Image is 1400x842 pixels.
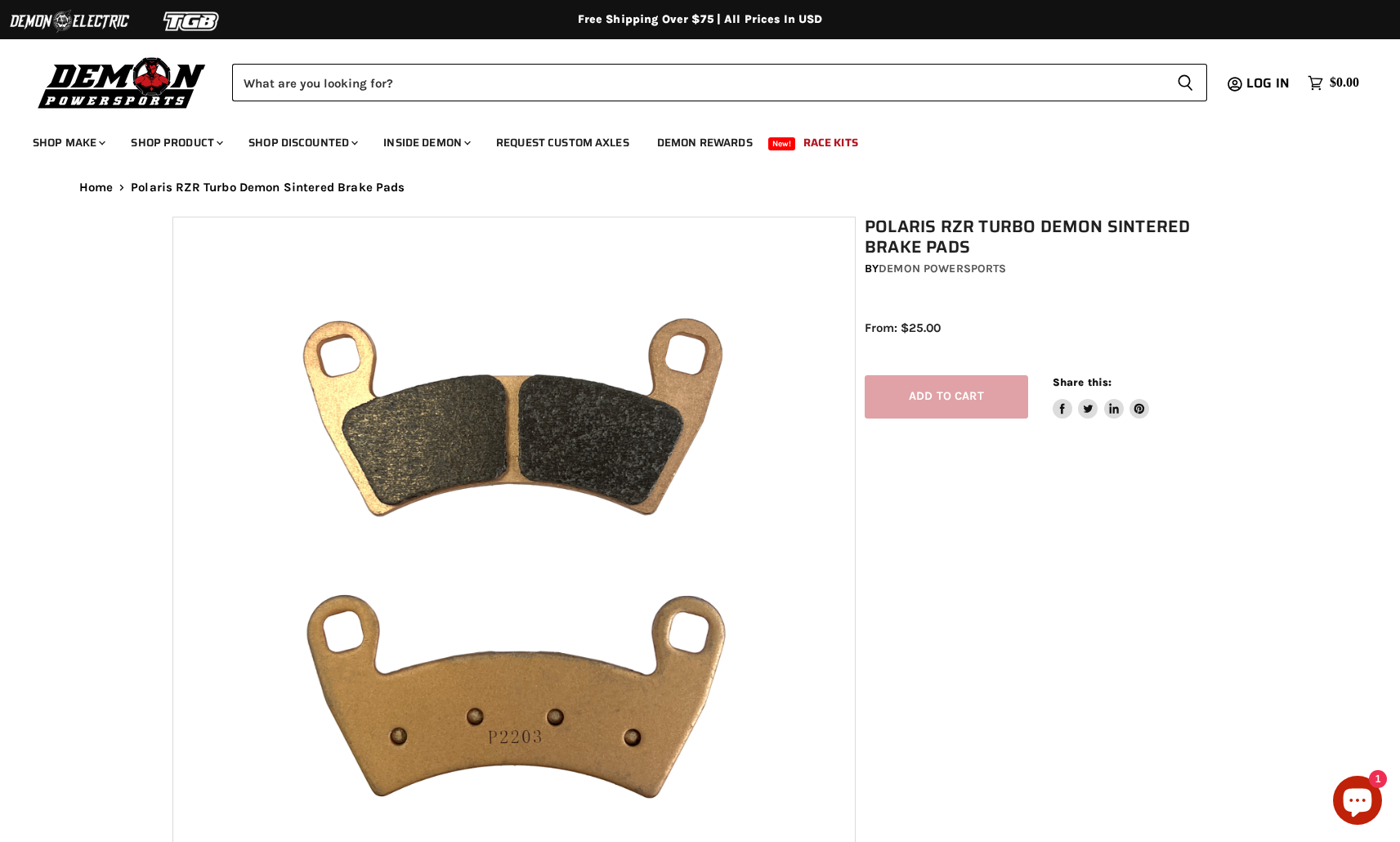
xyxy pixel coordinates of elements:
[1246,73,1290,93] span: Log in
[20,126,115,159] a: Shop Make
[791,126,870,159] a: Race Kits
[1299,71,1367,95] a: $0.00
[47,12,1354,27] div: Free Shipping Over $75 | All Prices In USD
[232,64,1207,101] form: Product
[33,53,212,111] img: Demon Powersports
[131,181,405,195] span: Polaris RZR Turbo Demon Sintered Brake Pads
[879,262,1006,275] a: Demon Powersports
[645,126,765,159] a: Demon Rewards
[1053,376,1112,388] span: Share this:
[1328,776,1387,829] inbox-online-store-chat: Shopify online store chat
[1053,375,1150,419] aside: Share this:
[865,260,1237,278] div: by
[79,181,114,195] a: Home
[1330,75,1359,91] span: $0.00
[232,64,1164,101] input: Search
[8,6,131,37] img: Demon Electric Logo 2
[1239,76,1299,91] a: Log in
[20,119,1355,159] ul: Main menu
[865,217,1237,258] h1: Polaris RZR Turbo Demon Sintered Brake Pads
[47,181,1354,195] nav: Breadcrumbs
[131,6,253,37] img: TGB Logo 2
[236,126,368,159] a: Shop Discounted
[484,126,642,159] a: Request Custom Axles
[865,320,941,335] span: From: $25.00
[1164,64,1207,101] button: Search
[371,126,481,159] a: Inside Demon
[768,137,796,150] span: New!
[119,126,233,159] a: Shop Product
